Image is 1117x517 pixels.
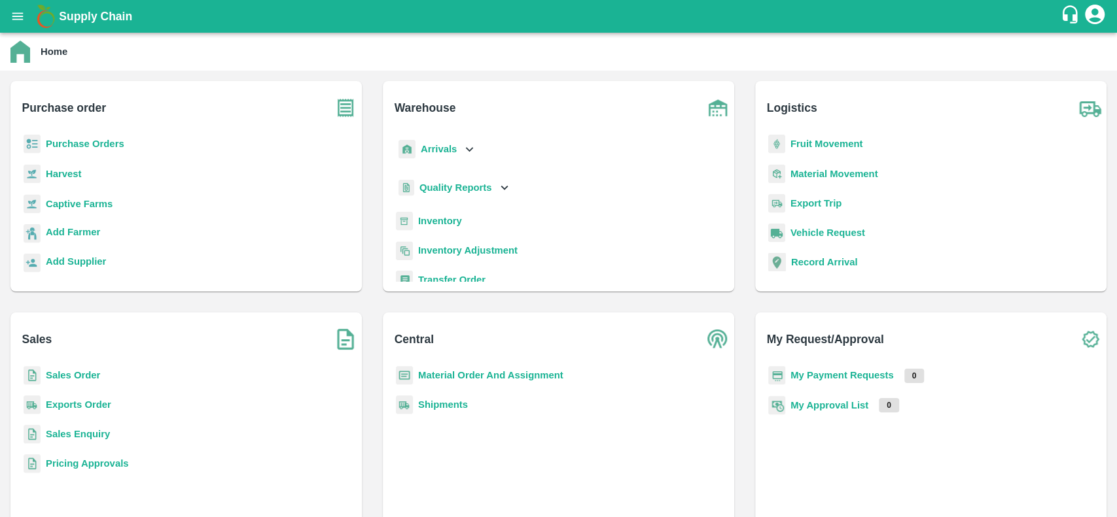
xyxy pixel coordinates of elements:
[396,395,413,414] img: shipments
[46,370,100,380] a: Sales Order
[329,323,362,356] img: soSales
[790,198,842,208] a: Export Trip
[790,370,894,380] a: My Payment Requests
[22,330,52,348] b: Sales
[24,224,41,243] img: farmer
[418,399,468,410] a: Shipments
[395,99,456,117] b: Warehouse
[399,180,414,196] img: qualityReport
[396,366,413,385] img: centralMaterial
[24,135,41,154] img: reciept
[418,275,486,285] a: Transfer Order
[22,99,106,117] b: Purchase order
[399,140,416,159] img: whArrival
[33,3,59,29] img: logo
[1083,3,1107,30] div: account of current user
[329,92,362,124] img: purchase
[701,323,734,356] img: central
[790,227,865,238] a: Vehicle Request
[879,398,899,412] p: 0
[768,395,785,415] img: approval
[790,169,878,179] a: Material Movement
[701,92,734,124] img: warehouse
[46,458,128,469] a: Pricing Approvals
[768,253,786,271] img: recordArrival
[768,164,785,184] img: material
[396,175,512,201] div: Quality Reports
[46,256,106,267] b: Add Supplier
[1074,323,1107,356] img: check
[46,429,110,439] a: Sales Enquiry
[418,245,518,256] a: Inventory Adjustment
[767,99,817,117] b: Logistics
[41,46,67,57] b: Home
[46,169,81,179] a: Harvest
[46,139,124,149] a: Purchase Orders
[46,199,113,209] a: Captive Farms
[768,194,785,213] img: delivery
[46,225,100,242] a: Add Farmer
[768,224,785,242] img: vehicle
[1074,92,1107,124] img: truck
[791,257,858,267] a: Record Arrival
[24,425,41,444] img: sales
[3,1,33,31] button: open drawer
[46,254,106,272] a: Add Supplier
[396,241,413,260] img: inventory
[24,254,41,273] img: supplier
[395,330,434,348] b: Central
[418,370,563,380] a: Material Order And Assignment
[24,454,41,473] img: sales
[59,10,132,23] b: Supply Chain
[396,271,413,290] img: whTransfer
[904,369,925,383] p: 0
[790,400,868,410] a: My Approval List
[24,164,41,184] img: harvest
[396,135,477,164] div: Arrivals
[419,182,492,193] b: Quality Reports
[767,330,884,348] b: My Request/Approval
[768,135,785,154] img: fruit
[418,216,462,226] a: Inventory
[46,399,111,410] a: Exports Order
[421,144,457,154] b: Arrivals
[396,212,413,231] img: whInventory
[24,194,41,214] img: harvest
[59,7,1060,25] a: Supply Chain
[10,41,30,63] img: home
[24,366,41,385] img: sales
[790,139,863,149] a: Fruit Movement
[24,395,41,414] img: shipments
[1060,5,1083,28] div: customer-support
[768,366,785,385] img: payment
[46,227,100,237] b: Add Farmer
